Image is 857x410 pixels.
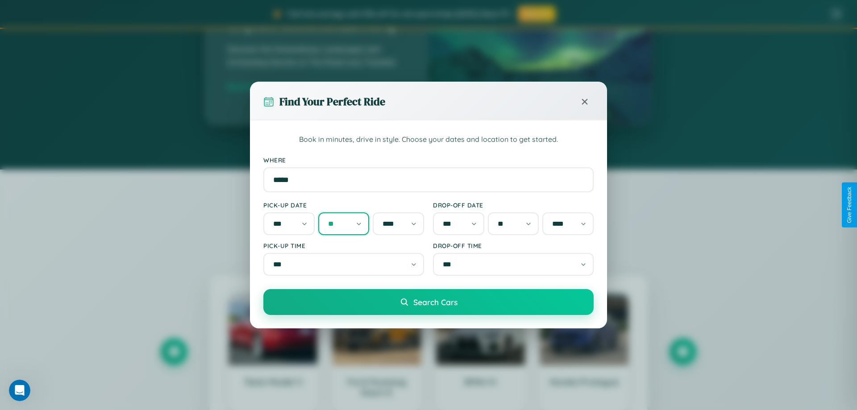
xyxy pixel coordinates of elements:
label: Pick-up Time [263,242,424,249]
label: Pick-up Date [263,201,424,209]
label: Drop-off Time [433,242,594,249]
p: Book in minutes, drive in style. Choose your dates and location to get started. [263,134,594,145]
label: Drop-off Date [433,201,594,209]
label: Where [263,156,594,164]
span: Search Cars [413,297,458,307]
button: Search Cars [263,289,594,315]
h3: Find Your Perfect Ride [279,94,385,109]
